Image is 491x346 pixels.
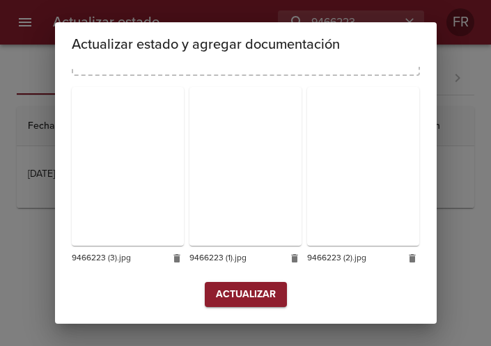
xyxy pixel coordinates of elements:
[189,251,281,265] span: 9466223 (1).jpg
[72,251,163,265] span: 9466223 (3).jpg
[205,282,287,308] span: Confirmar cambio de estado
[72,33,420,56] h2: Actualizar estado y agregar documentación
[307,251,398,265] span: 9466223 (2).jpg
[216,286,276,304] span: Actualizar
[205,282,287,308] button: Actualizar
